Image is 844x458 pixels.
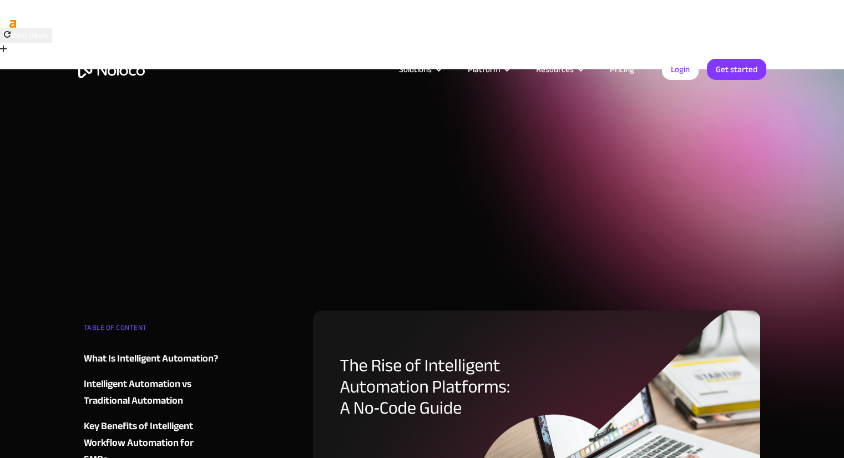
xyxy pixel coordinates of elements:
[84,376,218,409] a: Intelligent Automation vs Traditional Automation
[454,62,522,77] div: Platform
[84,350,218,367] a: What Is Intelligent Automation?
[78,61,145,78] a: home
[399,62,432,77] div: Solutions
[468,62,500,77] div: Platform
[536,62,574,77] div: Resources
[385,62,454,77] div: Solutions
[596,62,648,77] a: Pricing
[522,62,596,77] div: Resources
[662,59,699,80] a: Login
[707,59,766,80] a: Get started
[84,319,218,342] div: TABLE OF CONTENT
